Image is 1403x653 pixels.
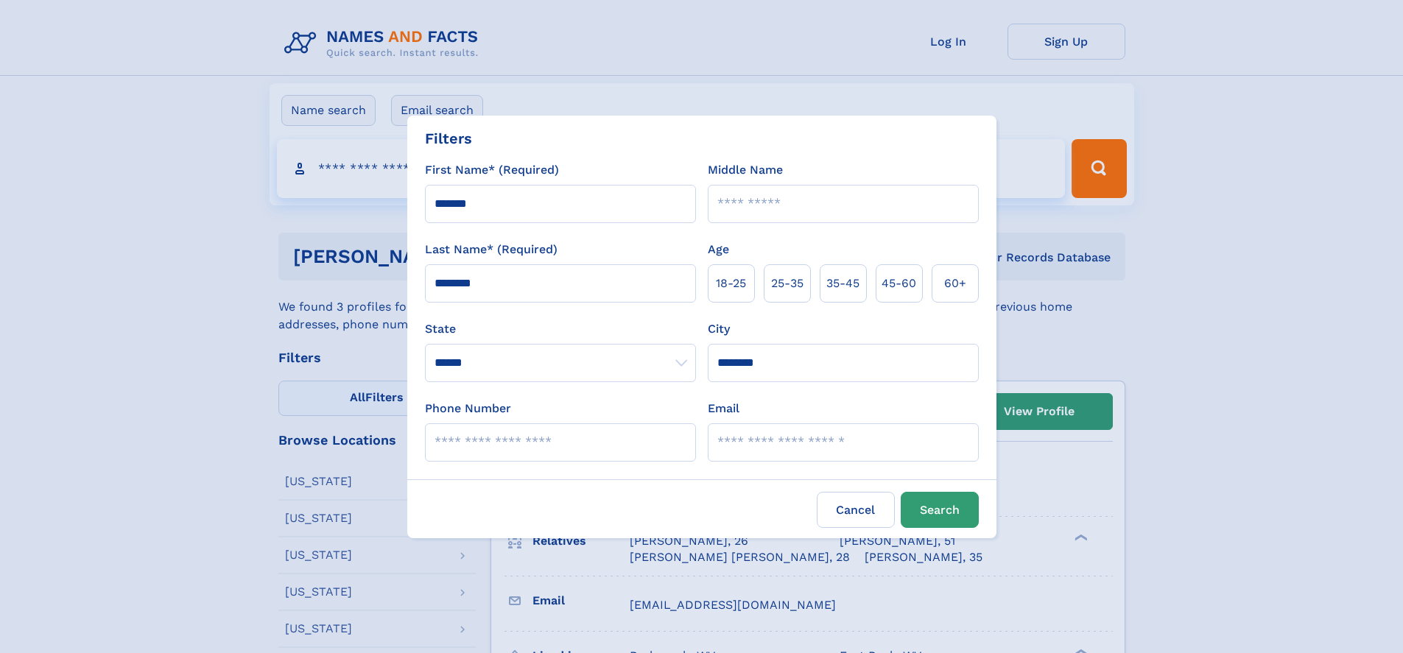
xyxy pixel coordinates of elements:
span: 25‑35 [771,275,804,292]
label: City [708,320,730,338]
span: 60+ [944,275,966,292]
label: State [425,320,696,338]
label: Last Name* (Required) [425,241,558,258]
div: Filters [425,127,472,149]
label: Cancel [817,492,895,528]
label: Age [708,241,729,258]
span: 18‑25 [716,275,746,292]
label: First Name* (Required) [425,161,559,179]
span: 45‑60 [882,275,916,292]
button: Search [901,492,979,528]
label: Phone Number [425,400,511,417]
label: Middle Name [708,161,783,179]
span: 35‑45 [826,275,859,292]
label: Email [708,400,739,417]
